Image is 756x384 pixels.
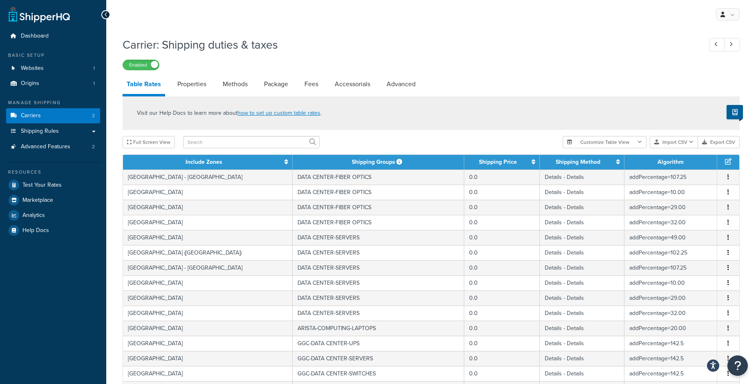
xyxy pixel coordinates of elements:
[293,321,464,336] td: ARISTA-COMPUTING-LAPTOPS
[540,351,624,366] td: Details - Details
[540,230,624,245] td: Details - Details
[22,182,62,189] span: Test Your Rates
[6,108,100,123] li: Carriers
[624,170,717,185] td: addPercentage=107.25
[21,143,70,150] span: Advanced Features
[540,275,624,290] td: Details - Details
[6,108,100,123] a: Carriers2
[6,76,100,91] li: Origins
[123,245,293,260] td: [GEOGRAPHIC_DATA] ([GEOGRAPHIC_DATA])
[6,61,100,76] a: Websites1
[22,212,45,219] span: Analytics
[540,290,624,306] td: Details - Details
[624,260,717,275] td: addPercentage=107.25
[183,136,320,148] input: Search
[540,336,624,351] td: Details - Details
[540,185,624,200] td: Details - Details
[540,200,624,215] td: Details - Details
[293,185,464,200] td: DATA CENTER-FIBER OPTICS
[293,290,464,306] td: DATA CENTER-SERVERS
[331,74,374,94] a: Accessorials
[123,275,293,290] td: [GEOGRAPHIC_DATA]
[92,112,95,119] span: 2
[93,65,95,72] span: 1
[540,306,624,321] td: Details - Details
[293,215,464,230] td: DATA CENTER-FIBER OPTICS
[624,366,717,381] td: addPercentage=142.5
[300,74,322,94] a: Fees
[6,139,100,154] a: Advanced Features2
[22,227,49,234] span: Help Docs
[464,245,540,260] td: 0.0
[123,200,293,215] td: [GEOGRAPHIC_DATA]
[464,366,540,381] td: 0.0
[293,306,464,321] td: DATA CENTER-SERVERS
[123,290,293,306] td: [GEOGRAPHIC_DATA]
[724,38,740,51] a: Next Record
[727,355,748,376] button: Open Resource Center
[123,215,293,230] td: [GEOGRAPHIC_DATA]
[293,245,464,260] td: DATA CENTER-SERVERS
[464,200,540,215] td: 0.0
[6,99,100,106] div: Manage Shipping
[540,170,624,185] td: Details - Details
[6,193,100,208] a: Marketplace
[624,215,717,230] td: addPercentage=32.00
[650,136,698,148] button: Import CSV
[293,351,464,366] td: GGC-DATA CENTER-SERVERS
[624,321,717,336] td: addPercentage=20.00
[173,74,210,94] a: Properties
[464,230,540,245] td: 0.0
[6,61,100,76] li: Websites
[293,366,464,381] td: GGC-DATA CENTER-SWITCHES
[479,158,517,166] a: Shipping Price
[624,155,717,170] th: Algorithm
[6,124,100,139] a: Shipping Rules
[464,185,540,200] td: 0.0
[293,170,464,185] td: DATA CENTER-FIBER OPTICS
[6,223,100,238] a: Help Docs
[540,245,624,260] td: Details - Details
[293,155,464,170] th: Shipping Groups
[293,200,464,215] td: DATA CENTER-FIBER OPTICS
[464,275,540,290] td: 0.0
[464,321,540,336] td: 0.0
[260,74,292,94] a: Package
[6,139,100,154] li: Advanced Features
[624,351,717,366] td: addPercentage=142.5
[123,351,293,366] td: [GEOGRAPHIC_DATA]
[464,170,540,185] td: 0.0
[21,80,39,87] span: Origins
[123,74,165,96] a: Table Rates
[382,74,420,94] a: Advanced
[6,208,100,223] a: Analytics
[6,52,100,59] div: Basic Setup
[21,33,49,40] span: Dashboard
[624,230,717,245] td: addPercentage=49.00
[464,290,540,306] td: 0.0
[464,351,540,366] td: 0.0
[624,336,717,351] td: addPercentage=142.5
[6,29,100,44] a: Dashboard
[219,74,252,94] a: Methods
[123,321,293,336] td: [GEOGRAPHIC_DATA]
[727,105,743,119] button: Show Help Docs
[123,185,293,200] td: [GEOGRAPHIC_DATA]
[540,366,624,381] td: Details - Details
[709,38,725,51] a: Previous Record
[464,306,540,321] td: 0.0
[6,178,100,192] a: Test Your Rates
[624,185,717,200] td: addPercentage=10.00
[556,158,600,166] a: Shipping Method
[123,136,175,148] button: Full Screen View
[563,136,646,148] button: Customize Table View
[464,215,540,230] td: 0.0
[540,215,624,230] td: Details - Details
[92,143,95,150] span: 2
[464,260,540,275] td: 0.0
